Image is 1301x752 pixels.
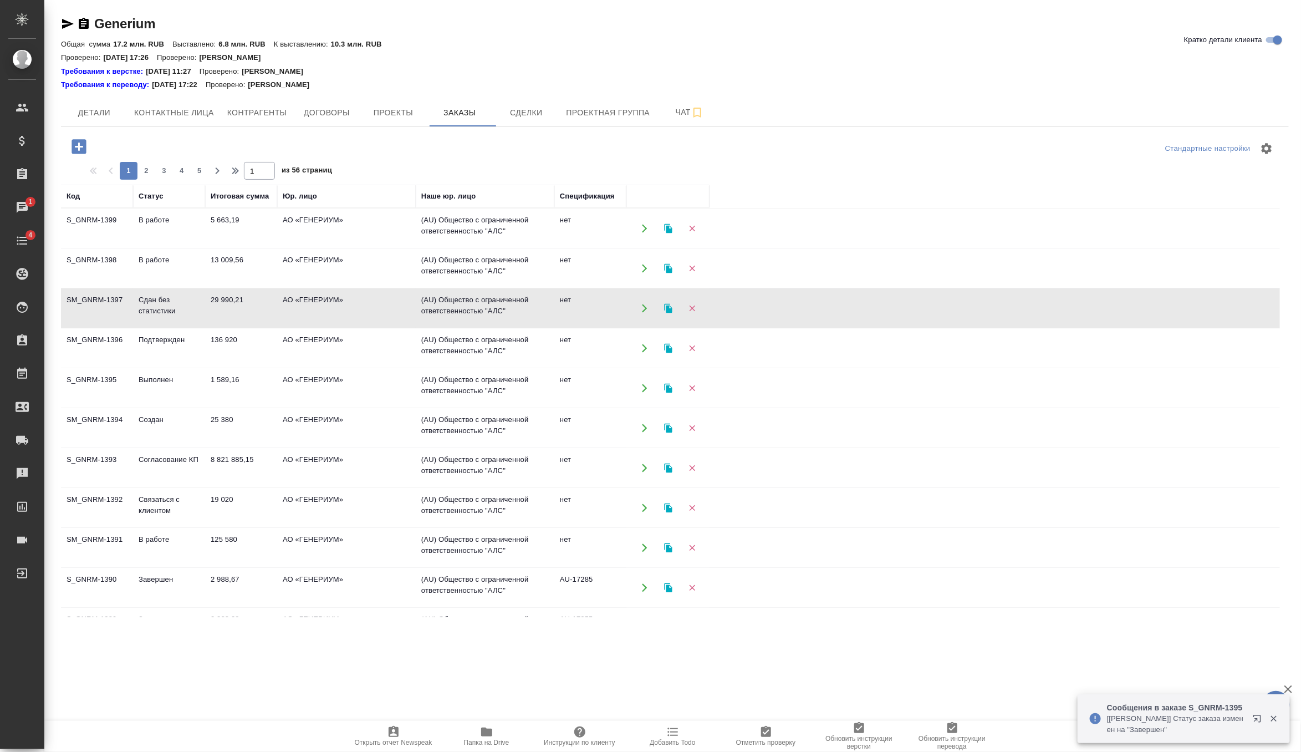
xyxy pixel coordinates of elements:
button: Скопировать ссылку для ЯМессенджера [61,17,74,31]
td: нет [554,329,626,368]
button: Клонировать [657,217,680,240]
td: (AU) Общество с ограниченной ответственностью "АЛС" [416,449,554,487]
td: АО «ГЕНЕРИУМ» [277,608,416,647]
button: Удалить [681,496,703,519]
button: Удалить [681,257,703,280]
button: Клонировать [657,337,680,359]
td: SM_GNRM-1391 [61,529,133,567]
button: Удалить [681,456,703,479]
td: нет [554,409,626,448]
a: Требования к верстке: [61,66,146,77]
button: Открыть [633,536,656,559]
span: из 56 страниц [282,164,332,180]
a: 4 [3,227,42,255]
td: АО «ГЕНЕРИУМ» [277,209,416,248]
td: 125 580 [205,529,277,567]
button: Обновить инструкции верстки [813,721,906,752]
button: Клонировать [657,377,680,399]
button: Папка на Drive [440,721,533,752]
svg: Подписаться [691,106,704,119]
p: Проверено: [61,53,104,62]
td: S_GNRM-1389 [61,608,133,647]
td: нет [554,489,626,527]
td: 2 988,67 [205,568,277,607]
button: Удалить [681,416,703,439]
p: [[PERSON_NAME]] Статус заказа изменен на "Завершен" [1107,713,1246,735]
div: split button [1162,140,1253,157]
td: Согласование КП [133,449,205,487]
td: нет [554,249,626,288]
td: SM_GNRM-1397 [61,289,133,328]
button: Инструкции по клиенту [533,721,626,752]
p: [DATE] 17:26 [104,53,157,62]
span: Добавить Todo [650,739,695,746]
button: Отметить проверку [720,721,813,752]
div: Статус [139,191,164,202]
span: Отметить проверку [736,739,795,746]
p: Сообщения в заказе S_GNRM-1395 [1107,702,1246,713]
td: (AU) Общество с ограниченной ответственностью "АЛС" [416,529,554,567]
button: Удалить [681,217,703,240]
p: 17.2 млн. RUB [113,40,172,48]
td: (AU) Общество с ограниченной ответственностью "АЛС" [416,289,554,328]
td: AU-17255 [554,608,626,647]
td: нет [554,369,626,408]
p: [DATE] 11:27 [146,66,200,77]
p: Выставлено: [172,40,218,48]
td: 19 020 [205,489,277,527]
td: АО «ГЕНЕРИУМ» [277,489,416,527]
span: Обновить инструкции перевода [912,735,992,750]
button: Удалить [681,297,703,319]
td: В работе [133,209,205,248]
p: Проверено: [206,79,248,90]
span: Контактные лица [134,106,214,120]
button: Клонировать [657,257,680,280]
td: АО «ГЕНЕРИУМ» [277,329,416,368]
div: Код [67,191,80,202]
button: Клонировать [657,616,680,639]
p: [PERSON_NAME] [242,66,312,77]
button: Обновить инструкции перевода [906,721,999,752]
span: Инструкции по клиенту [544,739,615,746]
td: SM_GNRM-1394 [61,409,133,448]
td: Сдан без статистики [133,289,205,328]
td: (AU) Общество с ограниченной ответственностью "АЛС" [416,568,554,607]
a: Generium [94,16,155,31]
button: Удалить [681,536,703,559]
td: АО «ГЕНЕРИУМ» [277,568,416,607]
button: Клонировать [657,576,680,599]
button: Скопировать ссылку [77,17,90,31]
div: Нажми, чтобы открыть папку с инструкцией [61,79,152,90]
td: 136 920 [205,329,277,368]
button: Открыть в новой вкладке [1246,708,1273,734]
td: 8 821 885,15 [205,449,277,487]
p: Проверено: [200,66,242,77]
td: 1 589,16 [205,369,277,408]
p: Общая сумма [61,40,113,48]
td: 29 990,21 [205,289,277,328]
td: (AU) Общество с ограниченной ответственностью "АЛС" [416,329,554,368]
td: Выполнен [133,369,205,408]
td: АО «ГЕНЕРИУМ» [277,449,416,487]
p: [DATE] 17:22 [152,79,206,90]
span: Открыть отчет Newspeak [355,739,432,746]
td: АО «ГЕНЕРИУМ» [277,289,416,328]
button: Открыть [633,257,656,280]
button: Удалить [681,377,703,399]
p: 10.3 млн. RUB [331,40,390,48]
button: 2 [137,162,155,180]
button: Открыть [633,297,656,319]
button: Удалить [681,616,703,639]
button: Открыть [633,377,656,399]
td: (AU) Общество с ограниченной ответственностью "АЛС" [416,249,554,288]
span: 2 [137,165,155,176]
td: 13 009,56 [205,249,277,288]
span: Кратко детали клиента [1184,34,1262,45]
td: АО «ГЕНЕРИУМ» [277,529,416,567]
button: Открыть [633,416,656,439]
td: 25 380 [205,409,277,448]
td: (AU) Общество с ограниченной ответственностью "АЛС" [416,209,554,248]
a: 1 [3,194,42,221]
div: Наше юр. лицо [421,191,476,202]
button: Открыть отчет Newspeak [347,721,440,752]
